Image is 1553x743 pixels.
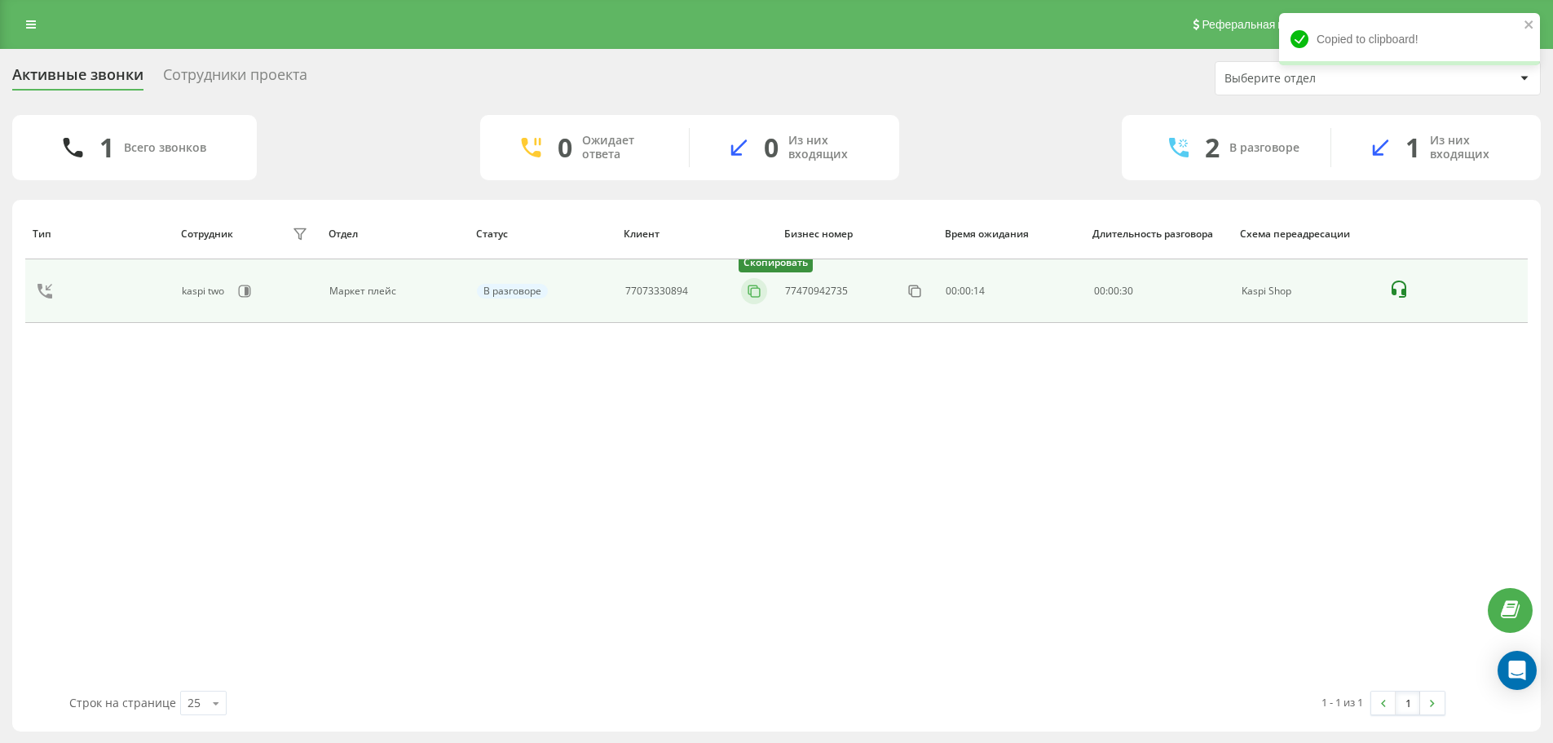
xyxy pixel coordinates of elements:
div: Активные звонки [12,66,143,91]
div: Ожидает ответа [582,134,664,161]
div: В разговоре [1229,141,1299,155]
div: Из них входящих [1430,134,1516,161]
div: 1 [99,132,114,163]
span: 30 [1122,284,1133,298]
div: 2 [1205,132,1220,163]
div: Статус [476,228,608,240]
div: Kaspi Shop [1242,285,1371,297]
span: Реферальная программа [1202,18,1335,31]
div: Время ожидания [945,228,1077,240]
div: Скопировать [739,254,813,272]
div: Схема переадресации [1240,228,1372,240]
div: 00:00:14 [946,285,1075,297]
div: 0 [764,132,779,163]
div: Сотрудники проекта [163,66,307,91]
div: Маркет плейс [329,285,459,297]
div: 1 [1405,132,1420,163]
div: Отдел [329,228,461,240]
div: Всего звонков [124,141,206,155]
div: Выберите отдел [1224,72,1419,86]
div: Из них входящих [788,134,875,161]
div: Copied to clipboard! [1279,13,1540,65]
div: Клиент [624,228,769,240]
div: Длительность разговора [1092,228,1224,240]
a: 1 [1396,692,1420,714]
span: 00 [1094,284,1105,298]
div: kaspi two [182,285,228,297]
span: 00 [1108,284,1119,298]
div: : : [1094,285,1133,297]
div: Open Intercom Messenger [1498,651,1537,690]
div: 1 - 1 из 1 [1321,694,1363,710]
span: Строк на странице [69,695,176,710]
div: 77073330894 [625,285,688,297]
div: Тип [33,228,165,240]
div: 25 [188,695,201,711]
div: 77470942735 [785,285,848,297]
div: В разговоре [477,284,548,299]
div: Бизнес номер [784,228,929,240]
div: Сотрудник [181,228,233,240]
button: close [1524,18,1535,33]
div: 0 [558,132,572,163]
